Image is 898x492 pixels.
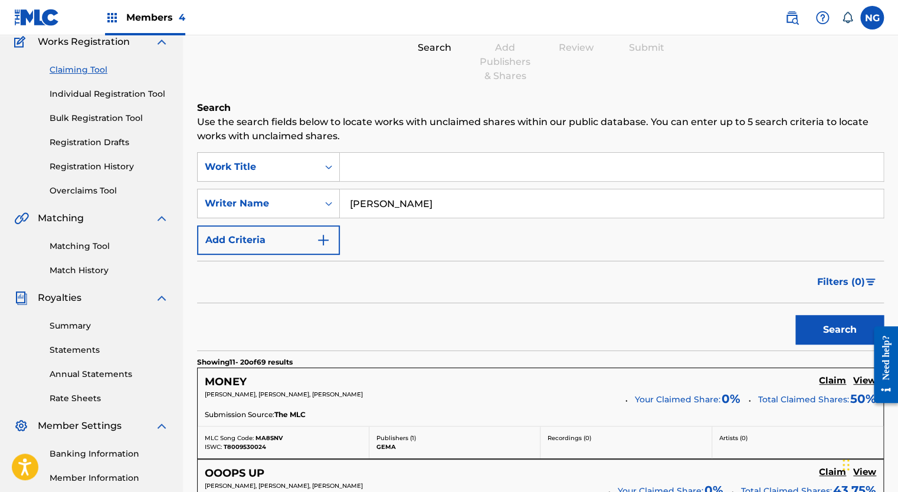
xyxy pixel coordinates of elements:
[197,101,884,115] h6: Search
[50,320,169,332] a: Summary
[811,6,834,29] div: Help
[817,275,865,289] span: Filters ( 0 )
[179,12,185,23] span: 4
[155,419,169,433] img: expand
[38,35,130,49] span: Works Registration
[50,136,169,149] a: Registration Drafts
[155,211,169,225] img: expand
[866,278,876,286] img: filter
[14,9,60,26] img: MLC Logo
[758,394,849,405] span: Total Claimed Shares:
[810,267,884,297] button: Filters (0)
[376,442,533,451] p: GEMA
[50,64,169,76] a: Claiming Tool
[205,482,363,490] span: [PERSON_NAME], [PERSON_NAME], [PERSON_NAME]
[14,211,29,225] img: Matching
[50,88,169,100] a: Individual Registration Tool
[376,434,533,442] p: Publishers ( 1 )
[617,41,676,55] div: Submit
[50,160,169,173] a: Registration History
[795,315,884,345] button: Search
[105,11,119,25] img: Top Rightsholders
[14,419,28,433] img: Member Settings
[839,435,898,492] iframe: Chat Widget
[50,392,169,405] a: Rate Sheets
[255,434,283,442] span: MA8SNV
[197,357,293,368] p: Showing 11 - 20 of 69 results
[860,6,884,29] div: User Menu
[50,344,169,356] a: Statements
[405,41,464,55] div: Search
[853,375,876,386] h5: View
[785,11,799,25] img: search
[205,160,311,174] div: Work Title
[50,112,169,124] a: Bulk Registration Tool
[780,6,804,29] a: Public Search
[50,185,169,197] a: Overclaims Tool
[815,11,830,25] img: help
[38,291,81,305] span: Royalties
[635,393,720,406] span: Your Claimed Share:
[205,375,247,389] h5: MONEY
[50,264,169,277] a: Match History
[126,11,185,24] span: Members
[316,233,330,247] img: 9d2ae6d4665cec9f34b9.svg
[14,35,30,49] img: Works Registration
[50,240,169,252] a: Matching Tool
[197,152,884,350] form: Search Form
[865,317,898,412] iframe: Resource Center
[205,409,274,420] span: Submission Source:
[843,447,850,483] div: Drag
[719,434,877,442] p: Artists ( 0 )
[546,41,605,55] div: Review
[197,225,340,255] button: Add Criteria
[205,443,222,451] span: ISWC:
[853,375,876,388] a: View
[205,196,311,211] div: Writer Name
[155,35,169,49] img: expand
[50,472,169,484] a: Member Information
[14,291,28,305] img: Royalties
[205,434,254,442] span: MLC Song Code:
[548,434,704,442] p: Recordings ( 0 )
[841,12,853,24] div: Notifications
[819,375,846,386] h5: Claim
[224,443,266,451] span: T8009530024
[205,467,264,480] h5: OOOPS UP
[50,448,169,460] a: Banking Information
[38,419,122,433] span: Member Settings
[205,391,363,398] span: [PERSON_NAME], [PERSON_NAME], [PERSON_NAME]
[38,211,84,225] span: Matching
[274,409,306,420] span: The MLC
[819,467,846,478] h5: Claim
[155,291,169,305] img: expand
[476,41,535,83] div: Add Publishers & Shares
[197,115,884,143] p: Use the search fields below to locate works with unclaimed shares within our public database. You...
[722,390,740,408] span: 0 %
[850,390,876,408] span: 50 %
[50,368,169,381] a: Annual Statements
